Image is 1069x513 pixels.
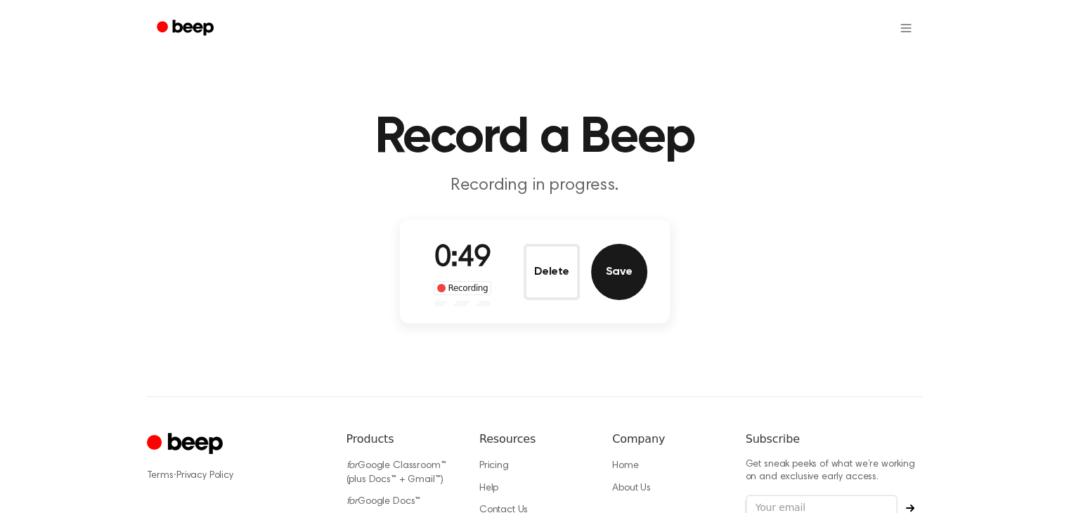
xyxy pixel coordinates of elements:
[346,497,421,507] a: forGoogle Docs™
[176,471,233,481] a: Privacy Policy
[612,483,651,493] a: About Us
[898,504,923,512] button: Subscribe
[147,471,174,481] a: Terms
[889,11,923,45] button: Open menu
[612,431,723,448] h6: Company
[147,431,226,458] a: Cruip
[147,15,226,42] a: Beep
[147,469,324,483] div: ·
[479,431,590,448] h6: Resources
[591,244,647,300] button: Save Audio Record
[434,244,491,273] span: 0:49
[479,483,498,493] a: Help
[265,174,805,197] p: Recording in progress.
[746,459,923,483] p: Get sneak peeks of what we’re working on and exclusive early access.
[346,461,358,471] i: for
[346,461,446,485] a: forGoogle Classroom™ (plus Docs™ + Gmail™)
[524,244,580,300] button: Delete Audio Record
[346,431,457,448] h6: Products
[434,281,492,295] div: Recording
[746,431,923,448] h6: Subscribe
[479,461,509,471] a: Pricing
[175,112,895,163] h1: Record a Beep
[346,497,358,507] i: for
[612,461,638,471] a: Home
